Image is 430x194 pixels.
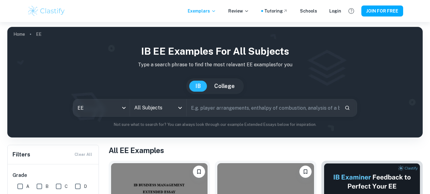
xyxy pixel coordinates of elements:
button: Search [342,103,352,113]
button: College [208,81,241,92]
button: Please log in to bookmark exemplars [299,166,312,178]
h1: All EE Examples [109,145,423,156]
img: Clastify logo [27,5,66,17]
button: Help and Feedback [346,6,356,16]
p: Exemplars [188,8,216,14]
button: IB [189,81,207,92]
img: profile cover [7,27,423,137]
div: EE [73,99,130,116]
button: Open [176,104,184,112]
span: D [84,183,87,190]
p: Type a search phrase to find the most relevant EE examples for you [12,61,418,68]
button: JOIN FOR FREE [361,5,403,16]
span: C [65,183,68,190]
p: Review [228,8,249,14]
a: Tutoring [264,8,288,14]
a: Schools [300,8,317,14]
a: Login [329,8,341,14]
p: Not sure what to search for? You can always look through our example Extended Essays below for in... [12,122,418,128]
a: Home [13,30,25,38]
h1: IB EE examples for all subjects [12,44,418,59]
button: Please log in to bookmark exemplars [193,166,205,178]
span: B [45,183,49,190]
span: A [26,183,29,190]
h6: Filters [13,150,30,159]
h6: Grade [13,172,94,179]
p: EE [36,31,42,38]
input: E.g. player arrangements, enthalpy of combustion, analysis of a big city... [187,99,340,116]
